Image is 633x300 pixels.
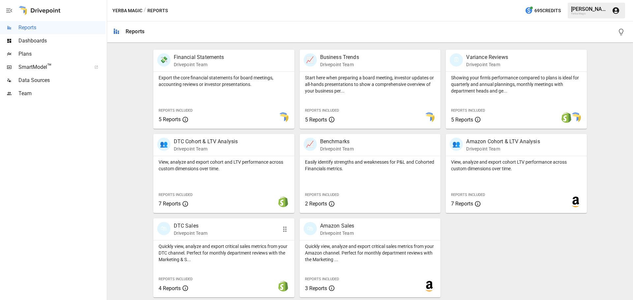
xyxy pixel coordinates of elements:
div: 👥 [450,138,463,151]
div: / [144,7,146,15]
p: Drivepoint Team [320,230,354,236]
span: ™ [47,62,52,70]
span: 7 Reports [451,201,473,207]
img: amazon [570,197,581,207]
span: Reports Included [159,193,193,197]
p: View, analyze and export cohort LTV performance across custom dimensions over time. [451,159,582,172]
span: 5 Reports [159,116,181,123]
div: Reports [126,28,144,35]
p: Quickly view, analyze and export critical sales metrics from your DTC channel. Perfect for monthl... [159,243,289,263]
img: smart model [278,112,288,123]
p: Export the core financial statements for board meetings, accounting reviews or investor presentat... [159,74,289,88]
span: 2 Reports [305,201,327,207]
button: Yerba Magic [112,7,142,15]
img: shopify [278,281,288,291]
span: 5 Reports [305,117,327,123]
p: Drivepoint Team [320,146,354,152]
div: 👥 [157,138,170,151]
span: Plans [18,50,105,58]
p: Business Trends [320,53,359,61]
div: 💸 [157,53,170,67]
span: Reports Included [451,193,485,197]
p: Showing your firm's performance compared to plans is ideal for quarterly and annual plannings, mo... [451,74,582,94]
p: Drivepoint Team [320,61,359,68]
span: Dashboards [18,37,105,45]
p: Variance Reviews [466,53,508,61]
div: Yerba Magic [571,12,608,15]
img: smart model [424,112,435,123]
span: Team [18,90,105,97]
p: View, analyze and export cohort and LTV performance across custom dimensions over time. [159,159,289,172]
p: Benchmarks [320,138,354,146]
span: Reports Included [159,108,193,113]
p: DTC Sales [174,222,207,230]
p: Drivepoint Team [174,61,224,68]
p: Start here when preparing a board meeting, investor updates or all-hands presentations to show a ... [305,74,436,94]
img: shopify [278,197,288,207]
div: 📈 [304,53,317,67]
span: Reports Included [305,277,339,281]
span: Reports Included [451,108,485,113]
p: Easily identify strengths and weaknesses for P&L and Cohorted Financials metrics. [305,159,436,172]
span: Reports Included [159,277,193,281]
button: 695Credits [522,5,563,17]
span: Reports Included [305,108,339,113]
span: Reports [18,24,105,32]
p: Drivepoint Team [466,61,508,68]
span: Data Sources [18,76,105,84]
span: 695 Credits [534,7,561,15]
img: amazon [424,281,435,291]
p: Drivepoint Team [174,230,207,236]
div: 🗓 [450,53,463,67]
img: smart model [570,112,581,123]
div: [PERSON_NAME] [571,6,608,12]
p: Financial Statements [174,53,224,61]
p: Drivepoint Team [174,146,238,152]
p: Amazon Cohort & LTV Analysis [466,138,540,146]
span: 3 Reports [305,285,327,291]
img: shopify [561,112,572,123]
span: Reports Included [305,193,339,197]
div: 🛍 [304,222,317,235]
span: 7 Reports [159,201,181,207]
span: 5 Reports [451,117,473,123]
div: 📈 [304,138,317,151]
span: SmartModel [18,63,87,71]
p: DTC Cohort & LTV Analysis [174,138,238,146]
p: Quickly view, analyze and export critical sales metrics from your Amazon channel. Perfect for mon... [305,243,436,263]
div: 🛍 [157,222,170,235]
p: Drivepoint Team [466,146,540,152]
span: 4 Reports [159,285,181,291]
p: Amazon Sales [320,222,354,230]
